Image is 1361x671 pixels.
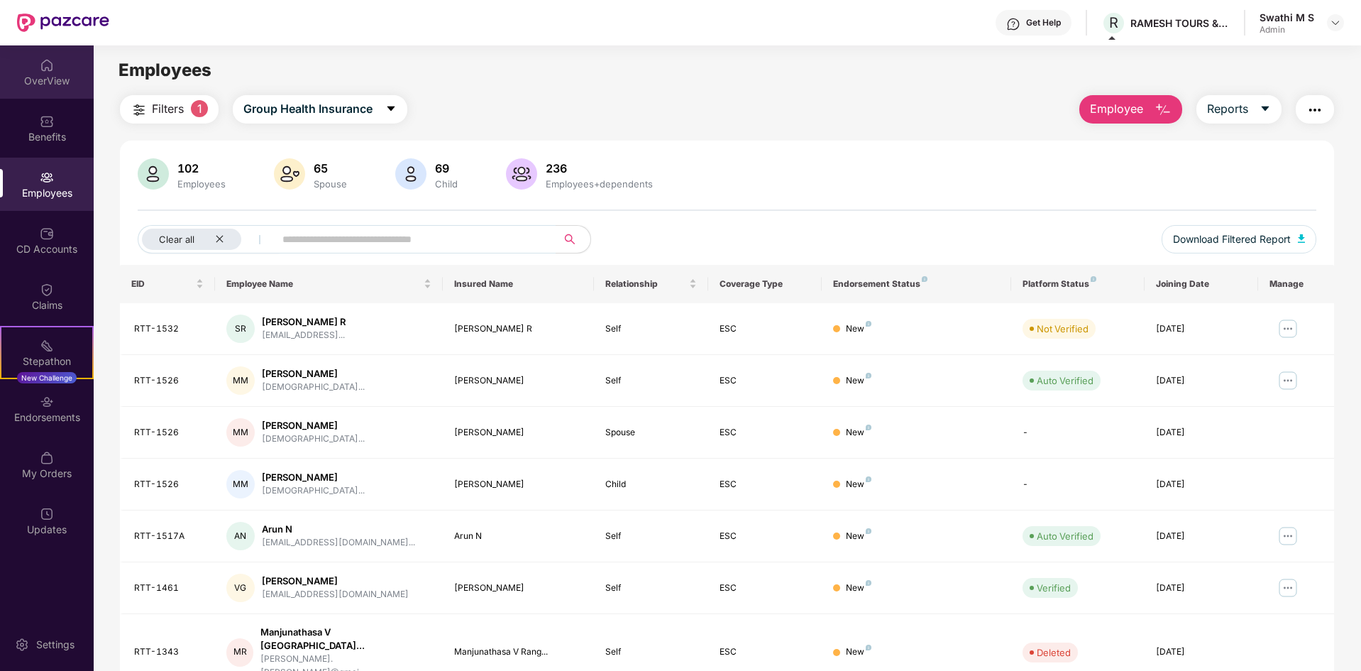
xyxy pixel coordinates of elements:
img: svg+xml;base64,PHN2ZyB4bWxucz0iaHR0cDovL3d3dy53My5vcmcvMjAwMC9zdmciIHdpZHRoPSIyNCIgaGVpZ2h0PSIyNC... [131,102,148,119]
div: RTT-1343 [134,645,204,659]
div: [DATE] [1156,322,1247,336]
div: Arun N [454,530,583,543]
div: [DATE] [1156,374,1247,388]
img: svg+xml;base64,PHN2ZyB4bWxucz0iaHR0cDovL3d3dy53My5vcmcvMjAwMC9zdmciIHhtbG5zOnhsaW5rPSJodHRwOi8vd3... [395,158,426,190]
div: Employees [175,178,228,190]
div: MR [226,638,253,667]
div: Not Verified [1037,322,1089,336]
button: Filters1 [120,95,219,124]
div: Self [605,645,696,659]
img: manageButton [1277,577,1299,599]
td: - [1011,407,1144,459]
img: svg+xml;base64,PHN2ZyBpZD0iRHJvcGRvd24tMzJ4MzIiIHhtbG5zPSJodHRwOi8vd3d3LnczLm9yZy8yMDAwL3N2ZyIgd2... [1330,17,1341,28]
div: MM [226,470,255,498]
div: Spouse [311,178,350,190]
th: EID [120,265,215,303]
div: New [846,645,871,659]
div: New [846,322,871,336]
img: svg+xml;base64,PHN2ZyB4bWxucz0iaHR0cDovL3d3dy53My5vcmcvMjAwMC9zdmciIHhtbG5zOnhsaW5rPSJodHRwOi8vd3... [274,158,305,190]
div: 65 [311,161,350,175]
div: [EMAIL_ADDRESS][DOMAIN_NAME] [262,588,409,601]
div: New [846,582,871,595]
div: New Challenge [17,372,77,383]
span: Filters [152,100,184,118]
div: 69 [432,161,461,175]
div: [DATE] [1156,645,1247,659]
div: SR [226,315,255,343]
img: svg+xml;base64,PHN2ZyB4bWxucz0iaHR0cDovL3d3dy53My5vcmcvMjAwMC9zdmciIHhtbG5zOnhsaW5rPSJodHRwOi8vd3... [138,158,169,190]
div: [PERSON_NAME] [454,582,583,595]
img: svg+xml;base64,PHN2ZyB4bWxucz0iaHR0cDovL3d3dy53My5vcmcvMjAwMC9zdmciIHdpZHRoPSI4IiBoZWlnaHQ9IjgiIH... [866,528,871,534]
div: [PERSON_NAME] R [454,322,583,336]
img: svg+xml;base64,PHN2ZyBpZD0iRW5kb3JzZW1lbnRzIiB4bWxucz0iaHR0cDovL3d3dy53My5vcmcvMjAwMC9zdmciIHdpZH... [40,395,54,409]
div: [DATE] [1156,582,1247,595]
div: RTT-1461 [134,582,204,595]
div: RTT-1526 [134,426,204,440]
th: Employee Name [215,265,443,303]
img: New Pazcare Logo [17,13,109,32]
span: 1 [191,100,208,117]
img: svg+xml;base64,PHN2ZyB4bWxucz0iaHR0cDovL3d3dy53My5vcmcvMjAwMC9zdmciIHdpZHRoPSI4IiBoZWlnaHQ9IjgiIH... [866,425,871,430]
div: [PERSON_NAME] [262,419,365,432]
th: Relationship [594,265,707,303]
div: RTT-1526 [134,374,204,388]
img: svg+xml;base64,PHN2ZyBpZD0iU2V0dGluZy0yMHgyMCIgeG1sbnM9Imh0dHA6Ly93d3cudzMub3JnLzIwMDAvc3ZnIiB3aW... [15,638,29,652]
div: ESC [720,645,810,659]
div: [EMAIL_ADDRESS][DOMAIN_NAME]... [262,536,415,550]
button: Clear allclose [138,225,280,253]
div: Endorsement Status [833,278,1000,290]
img: svg+xml;base64,PHN2ZyB4bWxucz0iaHR0cDovL3d3dy53My5vcmcvMjAwMC9zdmciIHhtbG5zOnhsaW5rPSJodHRwOi8vd3... [1155,102,1172,119]
div: Child [432,178,461,190]
img: manageButton [1277,525,1299,547]
div: [DATE] [1156,530,1247,543]
img: svg+xml;base64,PHN2ZyB4bWxucz0iaHR0cDovL3d3dy53My5vcmcvMjAwMC9zdmciIHdpZHRoPSI4IiBoZWlnaHQ9IjgiIH... [922,276,927,282]
div: Auto Verified [1037,529,1093,543]
div: [EMAIL_ADDRESS]... [262,329,346,342]
img: svg+xml;base64,PHN2ZyBpZD0iSG9tZSIgeG1sbnM9Imh0dHA6Ly93d3cudzMub3JnLzIwMDAvc3ZnIiB3aWR0aD0iMjAiIG... [40,58,54,72]
img: svg+xml;base64,PHN2ZyBpZD0iRW1wbG95ZWVzIiB4bWxucz0iaHR0cDovL3d3dy53My5vcmcvMjAwMC9zdmciIHdpZHRoPS... [40,170,54,185]
span: caret-down [385,103,397,116]
div: Verified [1037,581,1071,595]
img: svg+xml;base64,PHN2ZyB4bWxucz0iaHR0cDovL3d3dy53My5vcmcvMjAwMC9zdmciIHhtbG5zOnhsaW5rPSJodHRwOi8vd3... [1298,234,1305,243]
span: R [1109,14,1118,31]
button: Download Filtered Report [1162,225,1316,253]
div: RTT-1517A [134,530,204,543]
img: svg+xml;base64,PHN2ZyBpZD0iQ2xhaW0iIHhtbG5zPSJodHRwOi8vd3d3LnczLm9yZy8yMDAwL3N2ZyIgd2lkdGg9IjIwIi... [40,283,54,297]
img: svg+xml;base64,PHN2ZyB4bWxucz0iaHR0cDovL3d3dy53My5vcmcvMjAwMC9zdmciIHdpZHRoPSI4IiBoZWlnaHQ9IjgiIH... [866,373,871,378]
div: MM [226,366,255,395]
img: svg+xml;base64,PHN2ZyB4bWxucz0iaHR0cDovL3d3dy53My5vcmcvMjAwMC9zdmciIHdpZHRoPSIyMSIgaGVpZ2h0PSIyMC... [40,339,54,353]
div: VG [226,574,255,602]
div: RTT-1526 [134,478,204,491]
div: RAMESH TOURS & TRAVELS PRIVATE LIMITED [1130,16,1230,30]
div: ESC [720,322,810,336]
div: Auto Verified [1037,373,1093,388]
div: [DATE] [1156,478,1247,491]
div: 102 [175,161,228,175]
td: - [1011,459,1144,511]
div: Admin [1260,24,1314,36]
div: [PERSON_NAME] [454,374,583,388]
button: Group Health Insurancecaret-down [233,95,407,124]
span: Relationship [605,278,685,290]
img: svg+xml;base64,PHN2ZyBpZD0iTXlfT3JkZXJzIiBkYXRhLW5hbWU9Ik15IE9yZGVycyIgeG1sbnM9Imh0dHA6Ly93d3cudz... [40,451,54,465]
div: Arun N [262,523,415,536]
div: Platform Status [1023,278,1133,290]
div: RTT-1532 [134,322,204,336]
img: svg+xml;base64,PHN2ZyB4bWxucz0iaHR0cDovL3d3dy53My5vcmcvMjAwMC9zdmciIHdpZHRoPSI4IiBoZWlnaHQ9IjgiIH... [866,645,871,650]
img: svg+xml;base64,PHN2ZyBpZD0iQmVuZWZpdHMiIHhtbG5zPSJodHRwOi8vd3d3LnczLm9yZy8yMDAwL3N2ZyIgd2lkdGg9Ij... [40,114,54,129]
button: search [556,225,591,253]
th: Coverage Type [708,265,822,303]
span: close [215,234,224,244]
span: Employees [119,60,211,80]
div: ESC [720,426,810,440]
div: Self [605,530,696,543]
span: Group Health Insurance [243,100,373,118]
th: Insured Name [443,265,595,303]
div: Deleted [1037,645,1071,660]
div: [PERSON_NAME] [262,367,365,381]
button: Employee [1079,95,1182,124]
img: svg+xml;base64,PHN2ZyB4bWxucz0iaHR0cDovL3d3dy53My5vcmcvMjAwMC9zdmciIHdpZHRoPSI4IiBoZWlnaHQ9IjgiIH... [866,321,871,327]
div: Manjunathasa V Rang... [454,645,583,659]
div: New [846,530,871,543]
span: search [556,234,583,245]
